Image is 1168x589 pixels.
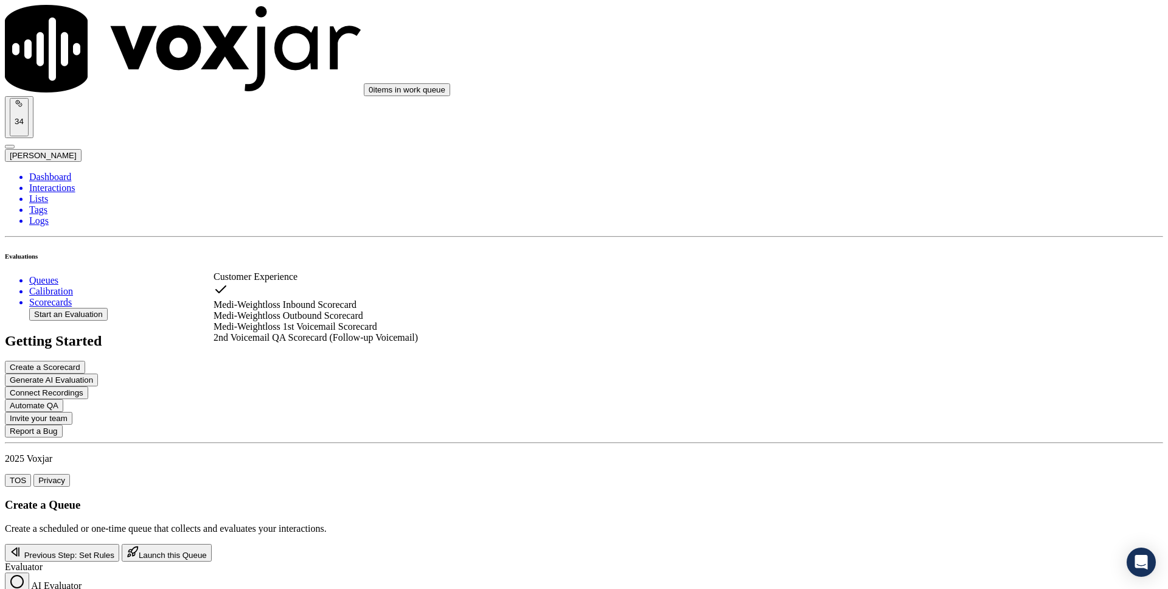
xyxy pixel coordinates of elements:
[364,83,450,96] button: 0items in work queue
[122,544,212,562] button: Launch this Queue
[5,544,119,562] button: Previous Step: Set Rules
[5,374,98,386] button: Generate AI Evaluation
[1127,548,1156,577] div: Open Intercom Messenger
[5,5,361,92] img: voxjar logo
[5,253,1163,260] h6: Evaluations
[5,474,31,487] button: TOS
[15,117,24,126] p: 34
[5,386,88,399] button: Connect Recordings
[29,275,1163,286] a: Queues
[10,151,77,160] span: [PERSON_NAME]
[214,310,633,321] div: Medi-Weightloss Outbound Scorecard
[5,399,63,412] button: Automate QA
[5,453,1163,464] p: 2025 Voxjar
[29,297,1163,308] a: Scorecards
[5,562,43,572] label: Evaluator
[29,172,1163,183] a: Dashboard
[33,474,70,487] button: Privacy
[214,332,633,343] div: 2nd Voicemail QA Scorecard (Follow-up Voicemail)
[29,308,108,321] button: Start an Evaluation
[5,333,1163,349] h2: Getting Started
[5,96,33,138] button: 34
[5,149,82,162] button: [PERSON_NAME]
[29,215,1163,226] a: Logs
[5,361,85,374] button: Create a Scorecard
[5,523,1163,534] p: Create a scheduled or one-time queue that collects and evaluates your interactions.
[214,321,633,332] div: Medi-Weightloss 1st Voicemail Scorecard
[29,286,1163,297] a: Calibration
[10,98,29,136] button: 34
[29,204,1163,215] a: Tags
[5,412,72,425] button: Invite your team
[29,193,1163,204] a: Lists
[214,271,633,282] div: Customer Experience
[29,183,1163,193] a: Interactions
[214,282,633,310] div: Medi-Weightloss Inbound Scorecard
[5,425,63,437] button: Report a Bug
[5,498,1163,512] h3: Create a Queue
